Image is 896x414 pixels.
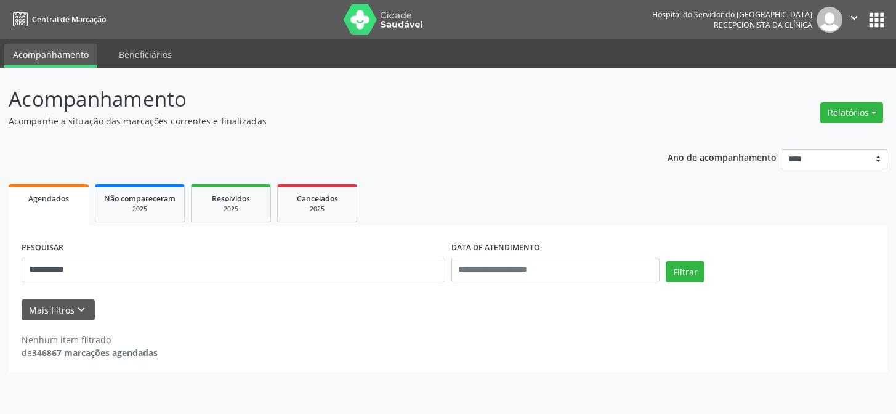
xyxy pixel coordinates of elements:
[666,261,704,282] button: Filtrar
[714,20,812,30] span: Recepcionista da clínica
[104,205,176,214] div: 2025
[652,9,812,20] div: Hospital do Servidor do [GEOGRAPHIC_DATA]
[451,238,540,258] label: DATA DE ATENDIMENTO
[22,299,95,321] button: Mais filtroskeyboard_arrow_down
[847,11,861,25] i: 
[32,347,158,359] strong: 346867 marcações agendadas
[22,346,158,359] div: de
[32,14,106,25] span: Central de Marcação
[668,149,777,164] p: Ano de acompanhamento
[817,7,842,33] img: img
[22,333,158,346] div: Nenhum item filtrado
[4,44,97,68] a: Acompanhamento
[9,9,106,30] a: Central de Marcação
[866,9,887,31] button: apps
[200,205,262,214] div: 2025
[110,44,180,65] a: Beneficiários
[9,115,624,128] p: Acompanhe a situação das marcações correntes e finalizadas
[297,193,338,204] span: Cancelados
[820,102,883,123] button: Relatórios
[9,84,624,115] p: Acompanhamento
[286,205,348,214] div: 2025
[75,303,88,317] i: keyboard_arrow_down
[212,193,250,204] span: Resolvidos
[104,193,176,204] span: Não compareceram
[22,238,63,258] label: PESQUISAR
[842,7,866,33] button: 
[28,193,69,204] span: Agendados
